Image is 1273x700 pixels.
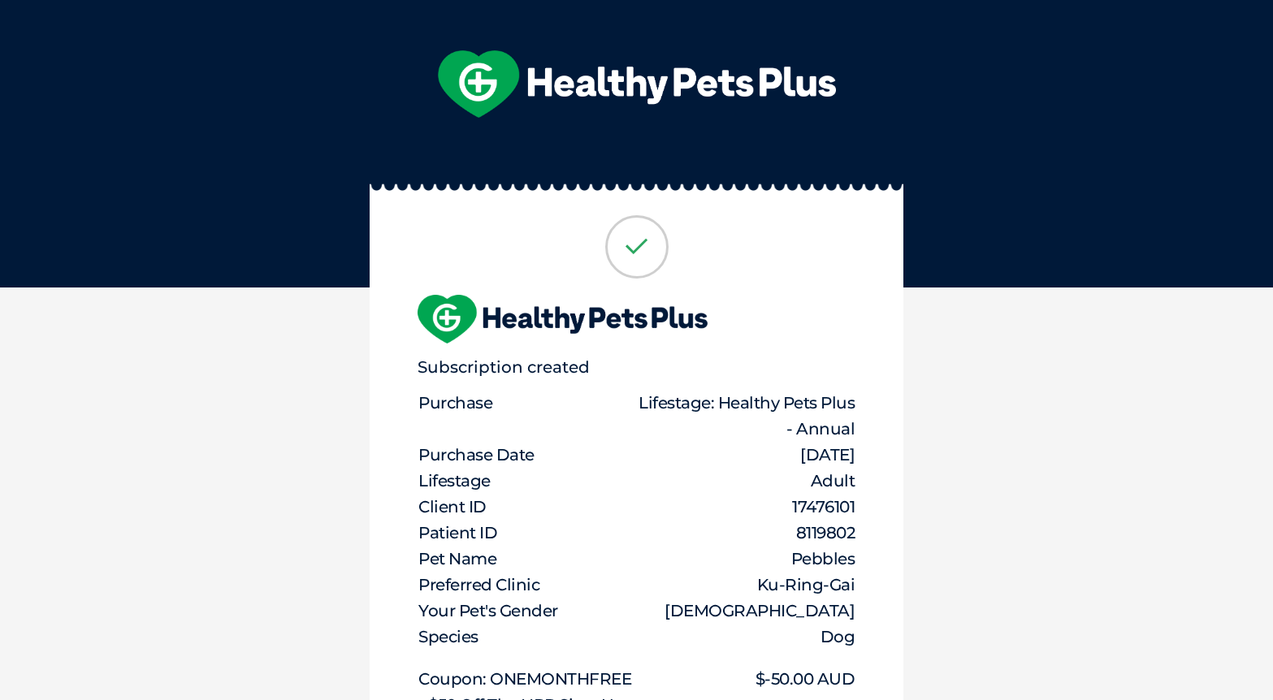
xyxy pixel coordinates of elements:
[418,520,635,546] dt: Patient ID
[418,468,635,494] dt: Lifestage
[639,468,855,494] dd: Adult
[639,624,855,650] dd: Dog
[418,442,635,468] dt: Purchase Date
[639,442,855,468] dd: [DATE]
[639,572,855,598] dd: Ku-Ring-Gai
[418,624,635,650] dt: Species
[418,598,635,624] dt: Your pet's gender
[639,494,855,520] dd: 17476101
[639,666,855,692] dd: $-50.00 AUD
[639,520,855,546] dd: 8119802
[418,494,635,520] dt: Client ID
[418,546,635,572] dt: Pet Name
[438,50,836,118] img: hpp-logo-landscape-green-white.png
[639,390,855,442] dd: Lifestage: Healthy Pets Plus - Annual
[418,572,635,598] dt: Preferred Clinic
[418,295,708,344] img: hpp-logo
[639,598,855,624] dd: [DEMOGRAPHIC_DATA]
[418,358,855,377] p: Subscription created
[639,546,855,572] dd: Pebbles
[418,390,635,416] dt: Purchase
